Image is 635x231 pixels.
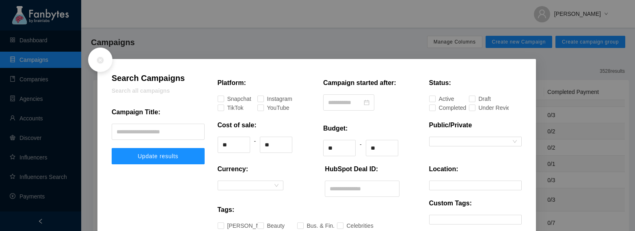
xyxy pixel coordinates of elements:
div: Instagram [267,94,276,103]
p: Budget: [323,124,348,133]
div: Bus. & Fin. [307,221,316,230]
div: TikTok [227,103,233,112]
p: Platform: [218,78,246,88]
div: Under Review [479,103,490,112]
p: Tags: [218,205,234,215]
p: HubSpot Deal ID: [325,164,378,174]
p: Campaign Title: [112,107,160,117]
div: Beauty [267,221,273,230]
div: [PERSON_NAME] [227,221,243,230]
div: - [360,140,362,156]
p: Location: [429,164,458,174]
div: - [254,137,256,153]
p: Status: [429,78,451,88]
p: Custom Tags: [429,198,472,208]
button: Update results [112,148,205,164]
p: Campaign started after: [323,78,396,88]
p: Search all campaigns [112,86,205,95]
div: Active [439,94,444,103]
p: Currency: [218,164,248,174]
span: close-circle [96,56,104,64]
p: Public/Private [429,120,472,130]
div: YouTube [267,103,274,112]
p: Cost of sale: [218,120,257,130]
div: Snapchat [227,94,235,103]
div: Draft [479,94,483,103]
div: Completed [439,103,448,112]
div: Celebrities [347,221,356,230]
